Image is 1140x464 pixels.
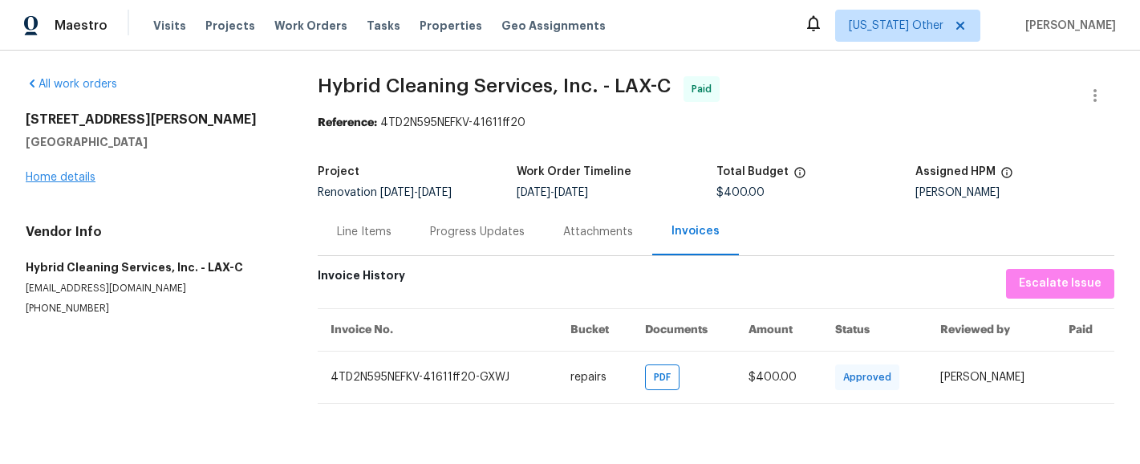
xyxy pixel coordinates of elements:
h5: Hybrid Cleaning Services, Inc. - LAX-C [26,259,279,275]
div: Invoices [671,223,720,239]
h2: [STREET_ADDRESS][PERSON_NAME] [26,112,279,128]
span: [US_STATE] Other [849,18,943,34]
span: Properties [420,18,482,34]
p: [EMAIL_ADDRESS][DOMAIN_NAME] [26,282,279,295]
th: Amount [736,308,822,351]
button: Escalate Issue [1006,269,1114,299]
span: Tasks [367,20,400,31]
span: [DATE] [418,187,452,198]
span: Hybrid Cleaning Services, Inc. - LAX-C [318,76,671,96]
div: [PERSON_NAME] [915,187,1114,198]
div: 4TD2N595NEFKV-41611ff20 [318,115,1114,131]
td: repairs [558,351,633,403]
th: Documents [632,308,736,351]
div: PDF [645,364,680,390]
h5: [GEOGRAPHIC_DATA] [26,134,279,150]
span: [DATE] [554,187,588,198]
span: $400.00 [716,187,765,198]
th: Paid [1056,308,1114,351]
h5: Total Budget [716,166,789,177]
div: Progress Updates [430,224,525,240]
span: [DATE] [517,187,550,198]
th: Invoice No. [318,308,558,351]
span: Visits [153,18,186,34]
b: Reference: [318,117,377,128]
div: Attachments [563,224,633,240]
span: $400.00 [749,372,797,383]
span: [DATE] [380,187,414,198]
p: [PHONE_NUMBER] [26,302,279,315]
th: Bucket [558,308,633,351]
span: Escalate Issue [1019,274,1101,294]
a: All work orders [26,79,117,90]
td: 4TD2N595NEFKV-41611ff20-GXWJ [318,351,558,403]
a: Home details [26,172,95,183]
td: [PERSON_NAME] [927,351,1056,403]
span: Work Orders [274,18,347,34]
h6: Invoice History [318,269,405,291]
span: The total cost of line items that have been proposed by Opendoor. This sum includes line items th... [793,166,806,187]
span: [PERSON_NAME] [1019,18,1116,34]
span: Maestro [55,18,108,34]
h5: Assigned HPM [915,166,996,177]
div: Line Items [337,224,391,240]
span: The hpm assigned to this work order. [1000,166,1013,187]
span: - [380,187,452,198]
h5: Project [318,166,359,177]
h5: Work Order Timeline [517,166,631,177]
span: Paid [692,81,718,97]
span: Geo Assignments [501,18,606,34]
span: PDF [654,369,677,385]
span: Approved [843,369,898,385]
span: - [517,187,588,198]
span: Renovation [318,187,452,198]
h4: Vendor Info [26,224,279,240]
span: Projects [205,18,255,34]
th: Status [822,308,927,351]
th: Reviewed by [927,308,1056,351]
